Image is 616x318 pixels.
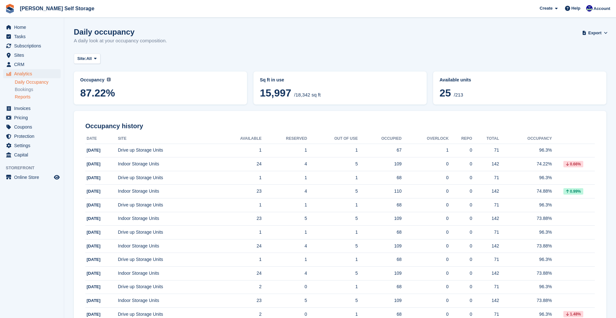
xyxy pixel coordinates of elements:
[499,294,552,308] td: 73.88%
[358,174,402,181] div: 68
[118,267,216,280] td: Indoor Storage Units
[87,298,100,303] span: [DATE]
[3,173,61,182] a: menu
[118,134,216,144] th: Site
[3,104,61,113] a: menu
[402,283,449,290] div: 0
[215,267,261,280] td: 24
[3,113,61,122] a: menu
[358,243,402,249] div: 109
[472,294,499,308] td: 142
[583,28,606,38] button: Export
[449,311,472,318] div: 0
[499,134,552,144] th: Occupancy
[307,239,358,253] td: 5
[87,203,100,207] span: [DATE]
[307,253,358,267] td: 1
[402,270,449,277] div: 0
[87,257,100,262] span: [DATE]
[454,92,463,97] span: /213
[87,284,100,289] span: [DATE]
[402,202,449,208] div: 0
[215,212,261,226] td: 23
[499,239,552,253] td: 73.88%
[402,243,449,249] div: 0
[261,185,307,198] td: 4
[261,280,307,294] td: 0
[3,141,61,150] a: menu
[472,253,499,267] td: 71
[14,51,53,60] span: Sites
[358,161,402,167] div: 109
[449,243,472,249] div: 0
[215,253,261,267] td: 1
[449,202,472,208] div: 0
[402,229,449,236] div: 0
[261,267,307,280] td: 4
[85,134,118,144] th: Date
[118,280,216,294] td: Drive up Storage Units
[307,185,358,198] td: 5
[472,144,499,157] td: 71
[260,77,420,83] abbr: Current breakdown of sq ft occupied
[449,283,472,290] div: 0
[307,157,358,171] td: 5
[402,215,449,222] div: 0
[307,294,358,308] td: 5
[499,157,552,171] td: 74.22%
[449,256,472,263] div: 0
[358,297,402,304] div: 109
[358,229,402,236] div: 68
[118,212,216,226] td: Indoor Storage Units
[74,37,167,45] p: A daily look at your occupancy composition.
[402,161,449,167] div: 0
[499,198,552,212] td: 96.3%
[472,280,499,294] td: 71
[449,270,472,277] div: 0
[261,239,307,253] td: 4
[261,212,307,226] td: 5
[440,77,471,82] span: Available units
[307,198,358,212] td: 1
[358,311,402,318] div: 68
[87,230,100,235] span: [DATE]
[77,55,86,62] span: Site:
[261,157,307,171] td: 4
[15,94,61,100] a: Reports
[307,280,358,294] td: 1
[358,134,402,144] th: Occupied
[594,5,610,12] span: Account
[358,202,402,208] div: 68
[3,132,61,141] a: menu
[14,173,53,182] span: Online Store
[449,229,472,236] div: 0
[563,161,583,167] div: 0.66%
[14,104,53,113] span: Invoices
[87,162,100,166] span: [DATE]
[107,78,111,81] img: icon-info-grey-7440780725fd019a000dd9b08b2336e03edf1995a4989e88bcd33f0948082b44.svg
[15,87,61,93] a: Bookings
[5,4,15,13] img: stora-icon-8386f47178a22dfd0bd8f6a31ec36ba5ce8667c1dd55bd0f319d3a0aa187defe.svg
[499,144,552,157] td: 96.3%
[215,226,261,239] td: 1
[215,185,261,198] td: 23
[499,267,552,280] td: 73.88%
[571,5,580,12] span: Help
[85,122,595,130] h2: Occupancy history
[294,92,321,97] span: /18,342 sq ft
[358,188,402,195] div: 110
[358,270,402,277] div: 109
[499,171,552,185] td: 96.3%
[118,144,216,157] td: Drive up Storage Units
[14,60,53,69] span: CRM
[118,198,216,212] td: Drive up Storage Units
[499,280,552,294] td: 96.3%
[3,122,61,131] a: menu
[563,188,583,195] div: 0.99%
[563,311,583,317] div: 1.48%
[499,212,552,226] td: 73.88%
[14,141,53,150] span: Settings
[261,144,307,157] td: 1
[3,51,61,60] a: menu
[53,173,61,181] a: Preview store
